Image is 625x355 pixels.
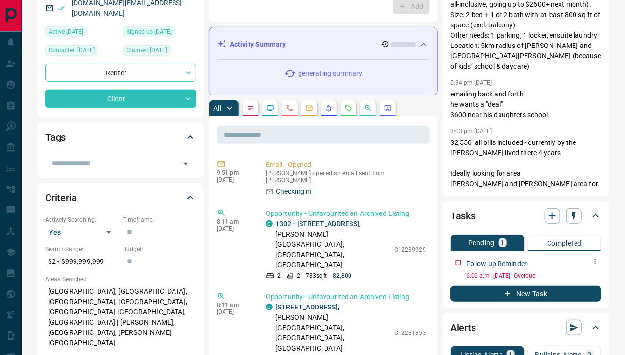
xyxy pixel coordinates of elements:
[45,64,196,82] div: Renter
[266,209,426,219] p: Opportunity - Unfavourited an Archived Listing
[277,271,281,280] p: 2
[213,105,221,112] p: All
[45,275,196,284] p: Areas Searched:
[217,176,251,183] p: [DATE]
[547,240,582,247] p: Completed
[126,27,172,37] span: Signed up [DATE]
[217,35,429,53] div: Activity Summary
[230,39,286,49] p: Activity Summary
[450,128,492,135] p: 3:03 pm [DATE]
[266,292,426,302] p: Opportunity - Unfavourited an Archived Listing
[276,187,311,197] p: Checking in
[325,104,333,112] svg: Listing Alerts
[450,89,601,120] p: emailing back and forth he wants a "deal" 3600 near his daughters school
[286,104,294,112] svg: Calls
[217,225,251,232] p: [DATE]
[450,286,601,302] button: New Task
[394,329,426,337] p: C12281853
[179,157,193,170] button: Open
[45,224,118,240] div: Yes
[45,186,196,210] div: Criteria
[275,220,359,228] a: 1302 - [STREET_ADDRESS]
[468,239,495,246] p: Pending
[266,170,426,184] p: [PERSON_NAME] opened an email sent from [PERSON_NAME]
[333,271,352,280] p: $2,800
[450,316,601,339] div: Alerts
[384,104,392,112] svg: Agent Actions
[49,27,83,37] span: Active [DATE]
[450,138,601,240] p: $2,550 all bills included - currently by the [PERSON_NAME] lived there 4 years Ideally looking fo...
[123,215,196,224] p: Timeframe:
[275,303,338,311] a: [STREET_ADDRESS]
[266,160,426,170] p: Email - Opened
[450,320,476,335] h2: Alerts
[45,125,196,149] div: Tags
[45,45,118,59] div: Mon Sep 08 2025
[275,302,389,354] p: , [PERSON_NAME][GEOGRAPHIC_DATA], [GEOGRAPHIC_DATA], [GEOGRAPHIC_DATA]
[466,271,601,280] p: 6:00 a.m. [DATE] - Overdue
[45,90,196,108] div: Client
[45,190,77,206] h2: Criteria
[45,284,196,351] p: [GEOGRAPHIC_DATA], [GEOGRAPHIC_DATA], [GEOGRAPHIC_DATA], [GEOGRAPHIC_DATA], [GEOGRAPHIC_DATA]-[GE...
[45,245,118,254] p: Search Range:
[450,204,601,228] div: Tasks
[58,5,65,12] svg: Email Verified
[217,218,251,225] p: 8:11 am
[305,104,313,112] svg: Emails
[394,245,426,254] p: C12239929
[217,308,251,315] p: [DATE]
[266,304,273,310] div: condos.ca
[49,46,95,55] span: Contacted [DATE]
[364,104,372,112] svg: Opportunities
[45,26,118,40] div: Mon Sep 15 2025
[123,45,196,59] div: Fri Dec 27 2024
[275,219,389,270] p: , [PERSON_NAME][GEOGRAPHIC_DATA], [GEOGRAPHIC_DATA], [GEOGRAPHIC_DATA]
[45,254,118,270] p: $2 - $999,999,999
[45,215,118,224] p: Actively Searching:
[126,46,167,55] span: Claimed [DATE]
[306,271,327,280] p: 783 sqft
[345,104,352,112] svg: Requests
[217,169,251,176] p: 9:51 pm
[266,104,274,112] svg: Lead Browsing Activity
[450,79,492,86] p: 5:34 pm [DATE]
[500,239,504,246] p: 1
[297,271,300,280] p: 2
[217,302,251,308] p: 8:11 am
[247,104,254,112] svg: Notes
[123,245,196,254] p: Budget:
[466,259,527,269] p: Follow up Reminder
[450,208,475,224] h2: Tasks
[298,69,362,79] p: generating summary
[266,220,273,227] div: condos.ca
[123,26,196,40] div: Tue May 11 2021
[45,129,66,145] h2: Tags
